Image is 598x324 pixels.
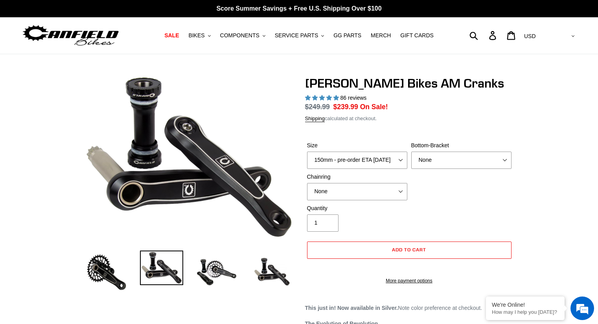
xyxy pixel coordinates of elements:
[220,32,259,39] span: COMPONENTS
[492,309,559,315] p: How may I help you today?
[164,32,179,39] span: SALE
[305,304,513,312] p: Note color preference at checkout.
[367,30,395,41] a: MERCH
[188,32,204,39] span: BIKES
[305,115,325,122] a: Shipping
[400,32,434,39] span: GIFT CARDS
[329,30,365,41] a: GG PARTS
[305,115,513,123] div: calculated at checkout.
[360,102,388,112] span: On Sale!
[216,30,269,41] button: COMPONENTS
[271,30,328,41] button: SERVICE PARTS
[307,204,407,212] label: Quantity
[195,251,238,294] img: Load image into Gallery viewer, Canfield Bikes AM Cranks
[396,30,438,41] a: GIFT CARDS
[250,251,293,294] img: Load image into Gallery viewer, CANFIELD-AM_DH-CRANKS
[411,141,512,150] label: Bottom-Bracket
[307,242,512,259] button: Add to cart
[305,76,513,91] h1: [PERSON_NAME] Bikes AM Cranks
[275,32,318,39] span: SERVICE PARTS
[22,23,120,48] img: Canfield Bikes
[85,251,128,294] img: Load image into Gallery viewer, Canfield Bikes AM Cranks
[305,103,330,111] s: $249.99
[474,27,494,44] input: Search
[140,251,183,285] img: Load image into Gallery viewer, Canfield Cranks
[307,277,512,284] a: More payment options
[307,173,407,181] label: Chainring
[340,95,366,101] span: 86 reviews
[305,305,398,311] strong: This just in! Now available in Silver.
[492,302,559,308] div: We're Online!
[333,32,361,39] span: GG PARTS
[371,32,391,39] span: MERCH
[333,103,358,111] span: $239.99
[160,30,183,41] a: SALE
[392,247,426,253] span: Add to cart
[305,95,340,101] span: 4.97 stars
[184,30,214,41] button: BIKES
[307,141,407,150] label: Size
